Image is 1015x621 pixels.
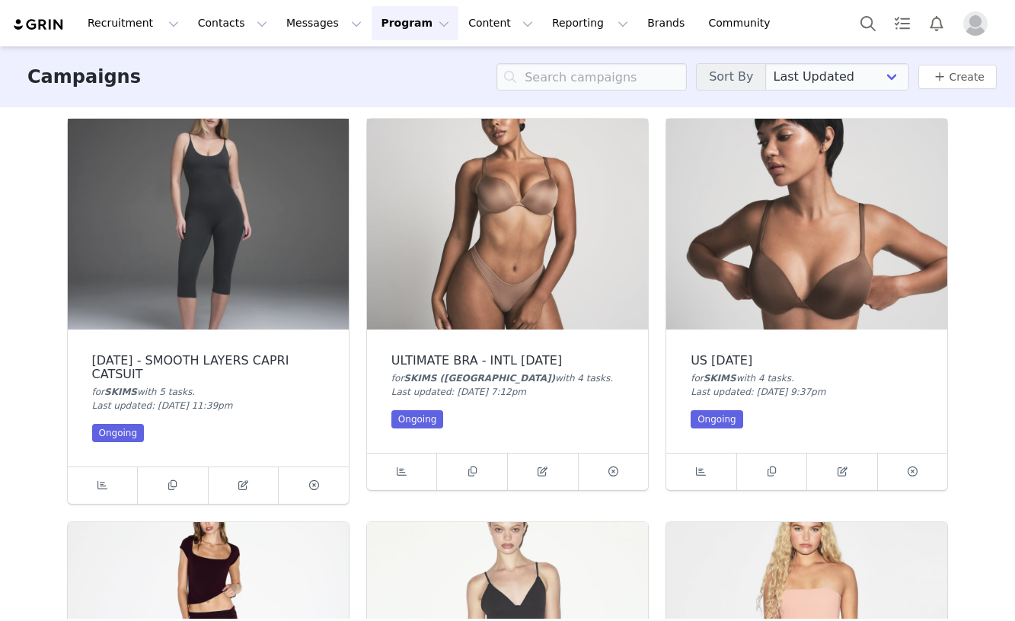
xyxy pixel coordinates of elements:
div: Ongoing [691,410,743,428]
img: ULTIMATE BRA - INTL OCT 2025 [367,119,648,330]
span: SKIMS ([GEOGRAPHIC_DATA]) [404,373,555,384]
img: grin logo [12,18,65,32]
div: Last updated: [DATE] 9:37pm [691,385,923,399]
button: Messages [277,6,371,40]
button: Notifications [920,6,953,40]
button: Profile [954,11,1003,36]
div: for with 5 task . [92,385,324,399]
button: Program [372,6,458,40]
span: SKIMS [104,387,137,397]
span: s [187,387,192,397]
button: Content [459,6,542,40]
div: Last updated: [DATE] 7:12pm [391,385,624,399]
button: Contacts [189,6,276,40]
a: Brands [638,6,698,40]
a: Community [700,6,787,40]
div: Last updated: [DATE] 11:39pm [92,399,324,412]
div: for with 4 task . [691,371,923,385]
button: Search [851,6,885,40]
span: s [605,373,610,384]
img: placeholder-profile.jpg [963,11,988,36]
button: Recruitment [78,6,188,40]
a: Tasks [886,6,919,40]
div: Ongoing [92,424,145,442]
div: for with 4 task . [391,371,624,385]
button: Reporting [543,6,637,40]
h3: Campaigns [27,63,141,91]
button: Create [918,65,997,89]
a: Create [930,68,985,86]
div: [DATE] - SMOOTH LAYERS CAPRI CATSUIT [92,354,324,381]
div: Ongoing [391,410,444,428]
img: OCT 2025 - SMOOTH LAYERS CAPRI CATSUIT [68,119,349,330]
span: SKIMS [704,373,736,384]
img: US APRIL 2025 [666,119,947,330]
input: Search campaigns [496,63,687,91]
div: US [DATE] [691,354,923,368]
span: s [787,373,791,384]
div: ULTIMATE BRA - INTL [DATE] [391,354,624,368]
